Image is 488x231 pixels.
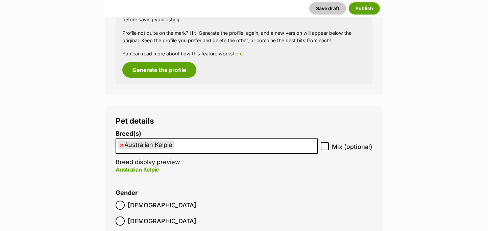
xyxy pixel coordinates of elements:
[122,62,196,78] button: Generate the profile
[233,51,243,56] a: here
[122,50,366,57] p: You can read more about how this feature works .
[349,2,380,15] button: Publish
[332,142,372,151] span: Mix (optional)
[116,189,138,197] label: Gender
[116,116,154,125] span: Pet details
[118,140,174,149] li: Australian Kelpie
[120,140,124,149] span: ×
[116,130,318,181] li: Breed display preview
[309,2,346,15] button: Save draft
[116,130,318,137] label: Breed(s)
[128,216,196,226] span: [DEMOGRAPHIC_DATA]
[128,201,196,210] span: [DEMOGRAPHIC_DATA]
[116,165,318,174] p: Australian Kelpie
[122,29,366,44] p: Profile not quite on the mark? Hit ‘Generate the profile’ again, and a new version will appear be...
